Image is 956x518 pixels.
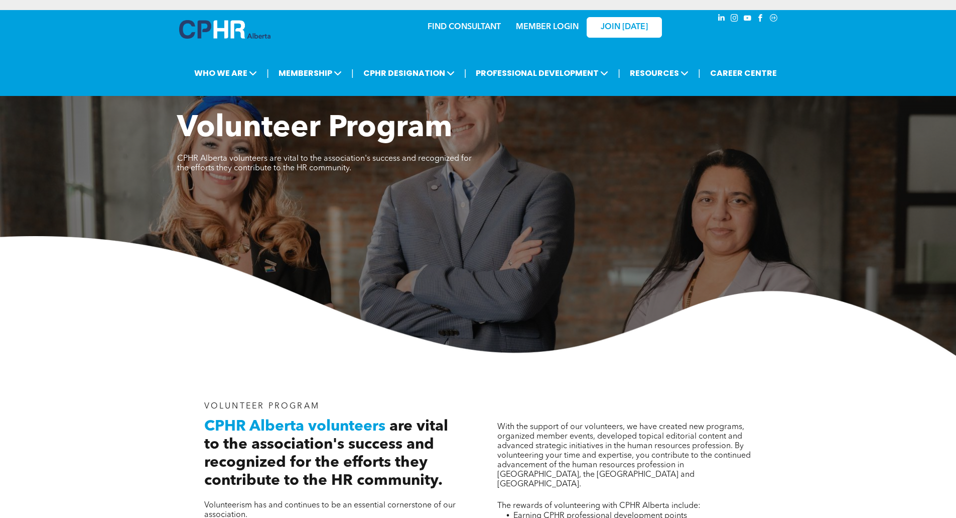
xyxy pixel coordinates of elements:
span: CPHR Alberta volunteers [204,419,385,434]
span: JOIN [DATE] [601,23,648,32]
a: facebook [755,13,766,26]
span: MEMBERSHIP [276,64,345,82]
li: | [618,63,620,83]
img: A blue and white logo for cp alberta [179,20,270,39]
span: CPHR Alberta volunteers are vital to the association's success and recognized for the efforts the... [177,155,472,172]
a: linkedin [716,13,727,26]
a: FIND CONSULTANT [428,23,501,31]
span: Volunteer Program [177,114,452,144]
span: PROFESSIONAL DEVELOPMENT [473,64,611,82]
li: | [351,63,354,83]
span: VOLUNTEER PROGRAM [204,402,320,410]
span: The rewards of volunteering with CPHR Alberta include: [497,502,701,510]
a: youtube [742,13,753,26]
span: CPHR DESIGNATION [360,64,458,82]
a: instagram [729,13,740,26]
span: WHO WE ARE [191,64,260,82]
span: RESOURCES [627,64,692,82]
a: JOIN [DATE] [587,17,662,38]
a: MEMBER LOGIN [516,23,579,31]
a: CAREER CENTRE [707,64,780,82]
li: | [698,63,701,83]
span: With the support of our volunteers, we have created new programs, organized member events, develo... [497,423,751,488]
li: | [464,63,467,83]
li: | [266,63,269,83]
a: Social network [768,13,779,26]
